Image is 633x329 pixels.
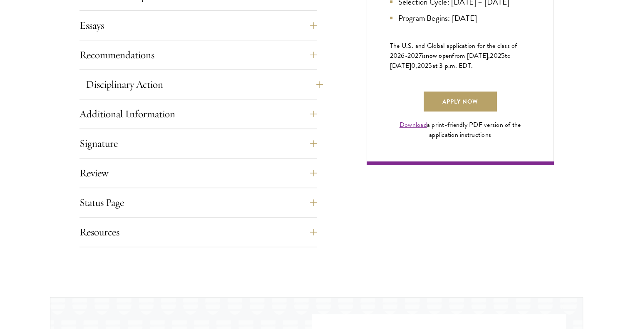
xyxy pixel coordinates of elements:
[79,134,317,153] button: Signature
[452,51,490,61] span: from [DATE],
[490,51,501,61] span: 202
[390,51,511,71] span: to [DATE]
[390,120,531,140] div: a print-friendly PDF version of the application instructions
[400,120,427,130] a: Download
[79,163,317,183] button: Review
[424,92,497,111] a: Apply Now
[79,222,317,242] button: Resources
[432,61,473,71] span: at 3 p.m. EDT.
[428,61,432,71] span: 5
[419,51,422,61] span: 7
[390,41,517,61] span: The U.S. and Global application for the class of 202
[390,12,531,24] li: Program Begins: [DATE]
[405,51,419,61] span: -202
[79,45,317,65] button: Recommendations
[79,193,317,213] button: Status Page
[79,104,317,124] button: Additional Information
[86,74,323,94] button: Disciplinary Action
[411,61,415,71] span: 0
[422,51,426,61] span: is
[417,61,429,71] span: 202
[426,51,452,60] span: now open
[79,15,317,35] button: Essays
[401,51,405,61] span: 6
[415,61,417,71] span: ,
[501,51,505,61] span: 5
